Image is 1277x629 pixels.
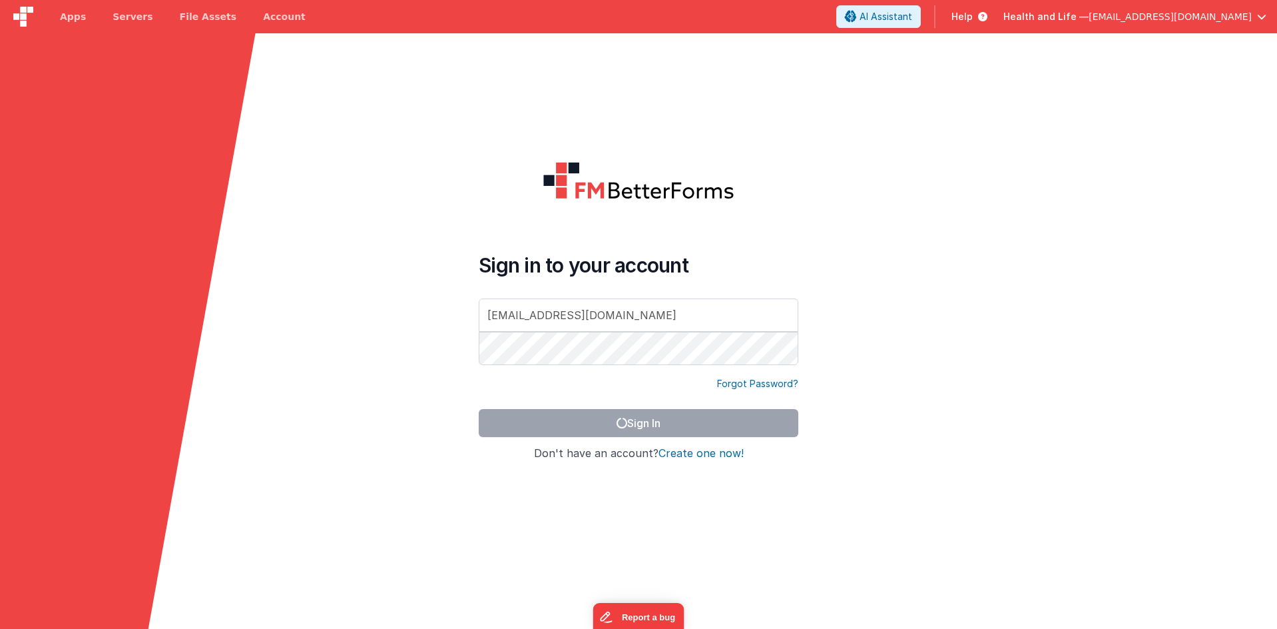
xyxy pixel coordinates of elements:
button: Health and Life — [EMAIL_ADDRESS][DOMAIN_NAME] [1003,10,1266,23]
span: Health and Life — [1003,10,1089,23]
button: Sign In [479,409,798,437]
a: Forgot Password? [717,377,798,390]
h4: Don't have an account? [479,448,798,460]
span: AI Assistant [860,10,912,23]
h4: Sign in to your account [479,253,798,277]
span: File Assets [180,10,237,23]
span: [EMAIL_ADDRESS][DOMAIN_NAME] [1089,10,1252,23]
input: Email Address [479,299,798,332]
span: Apps [60,10,86,23]
span: Help [951,10,973,23]
button: Create one now! [658,448,744,460]
button: AI Assistant [836,5,921,28]
span: Servers [113,10,152,23]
